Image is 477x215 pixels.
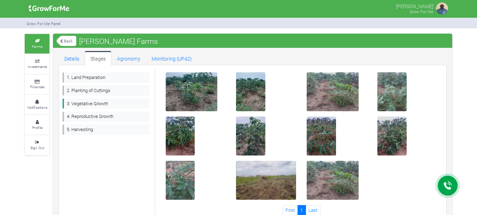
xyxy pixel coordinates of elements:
a: 5. Harvesting [63,124,149,135]
span: [PERSON_NAME] Farms [77,34,160,48]
a: Investments [25,54,49,74]
a: Profile [25,115,49,135]
a: Finances [25,75,49,94]
a: Back [57,35,76,47]
a: Monitoring (UP42) [146,51,198,65]
p: [PERSON_NAME] [396,1,433,10]
a: 1. Land Preparation [63,72,149,83]
img: growforme image [435,1,449,16]
small: Profile [32,125,42,130]
a: Agronomy [111,51,146,65]
small: Finances [30,84,45,89]
small: Investments [28,64,47,69]
a: 3. Vegetative Growth [63,98,149,109]
small: Grow For Me Panel [26,21,61,26]
a: 2. Planting of Cuttings [63,85,149,96]
a: Sign Out [25,135,49,155]
small: Sign Out [30,145,44,150]
a: Notifications [25,95,49,114]
img: growforme image [26,1,72,16]
small: Notifications [27,105,47,110]
a: Details [59,51,85,65]
small: Grow For Me [410,9,433,14]
a: Stages [85,51,111,65]
a: Farms [25,34,49,53]
a: 4. Reproductive Growth [63,112,149,122]
small: Farms [32,44,42,49]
